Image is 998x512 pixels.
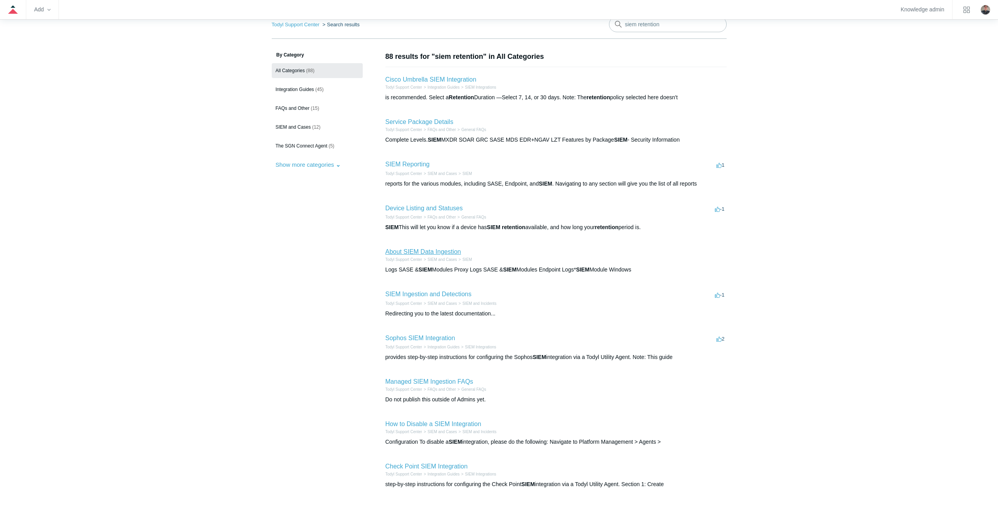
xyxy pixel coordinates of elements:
a: Integration Guides [427,345,460,349]
li: Integration Guides [422,344,460,350]
a: Todyl Support Center [385,472,422,476]
span: Integration Guides [276,87,314,92]
li: Todyl Support Center [385,171,422,177]
a: All Categories (88) [272,63,363,78]
span: 2 [716,336,724,342]
a: Todyl Support Center [385,387,422,392]
h3: By Category [272,51,363,58]
div: This will let you know if a device has available, and how long your period is. [385,223,727,231]
em: SIEM [539,180,552,187]
li: SIEM and Cases [422,171,457,177]
li: SIEM and Cases [422,257,457,262]
a: SIEM Reporting [385,161,430,168]
a: Knowledge admin [901,7,944,12]
a: Managed SIEM Ingestion FAQs [385,378,473,385]
em: SIEM [503,266,516,273]
a: SIEM [462,171,472,176]
span: 1 [716,162,724,168]
span: (5) [329,143,334,149]
a: SIEM and Incidents [462,301,496,306]
li: SIEM Integrations [460,471,496,477]
li: FAQs and Other [422,386,456,392]
li: Todyl Support Center [385,214,422,220]
li: Search results [321,22,360,27]
a: General FAQs [461,387,486,392]
li: SIEM and Cases [422,301,457,306]
input: Search [609,16,727,32]
a: Integration Guides (45) [272,82,363,97]
li: Todyl Support Center [385,127,422,133]
a: SIEM Integrations [465,472,496,476]
span: The SGN Connect Agent [276,143,327,149]
a: Todyl Support Center [385,215,422,219]
em: SIEM [428,137,441,143]
li: Integration Guides [422,84,460,90]
li: SIEM and Incidents [457,301,496,306]
a: Todyl Support Center [385,85,422,89]
a: Check Point SIEM Integration [385,463,468,470]
a: SIEM Integrations [465,85,496,89]
li: SIEM and Cases [422,429,457,435]
span: -1 [715,292,725,298]
a: SIEM and Cases [427,171,457,176]
span: (45) [315,87,324,92]
a: SIEM and Cases [427,257,457,262]
div: Redirecting you to the latest documentation... [385,310,727,318]
a: Todyl Support Center [272,22,320,27]
div: Complete Levels. MXDR SOAR GRC SASE MDS EDR+NGAV LZT Features by Package - Security Information [385,136,727,144]
a: SIEM and Cases [427,430,457,434]
a: Todyl Support Center [385,430,422,434]
a: Todyl Support Center [385,301,422,306]
a: Todyl Support Center [385,257,422,262]
li: SIEM Integrations [460,344,496,350]
span: -1 [715,206,725,212]
a: FAQs and Other (15) [272,101,363,116]
div: Logs SASE & Modules Proxy Logs SASE & Modules Endpoint Logs* Module Windows [385,266,727,274]
a: SIEM [462,257,472,262]
a: SIEM Integrations [465,345,496,349]
a: SIEM and Incidents [462,430,496,434]
a: Integration Guides [427,472,460,476]
li: SIEM Integrations [460,84,496,90]
em: SIEM [614,137,627,143]
li: Todyl Support Center [272,22,321,27]
div: Do not publish this outside of Admins yet. [385,395,727,404]
span: (88) [306,68,314,73]
li: General FAQs [456,386,486,392]
li: Todyl Support Center [385,344,422,350]
li: Todyl Support Center [385,84,422,90]
em: SIEM [533,354,546,360]
a: About SIEM Data Ingestion [385,248,461,255]
h1: 88 results for "siem retention" in All Categories [385,51,727,62]
a: Device Listing and Statuses [385,205,463,211]
span: FAQs and Other [276,106,310,111]
a: General FAQs [461,215,486,219]
em: SIEM [385,224,399,230]
li: SIEM and Incidents [457,429,496,435]
li: SIEM [457,171,472,177]
a: Todyl Support Center [385,128,422,132]
img: user avatar [981,5,990,15]
div: step-by-step instructions for configuring the Check Point integration via a Todyl Utility Agent. ... [385,480,727,488]
em: SIEM [576,266,589,273]
a: SIEM and Cases (12) [272,120,363,135]
span: SIEM and Cases [276,124,311,130]
a: Sophos SIEM Integration [385,335,455,341]
em: SIEM [418,266,432,273]
em: SIEM retention [487,224,525,230]
em: SIEM [522,481,535,487]
a: FAQs and Other [427,215,456,219]
li: FAQs and Other [422,214,456,220]
li: Integration Guides [422,471,460,477]
li: Todyl Support Center [385,386,422,392]
span: (12) [312,124,320,130]
a: General FAQs [461,128,486,132]
div: is recommended. Select a Duration —Select 7, 14, or 30 days. Note: The policy selected here doesn't [385,93,727,102]
a: Service Package Details [385,118,453,125]
li: FAQs and Other [422,127,456,133]
a: FAQs and Other [427,387,456,392]
a: Todyl Support Center [385,345,422,349]
button: Show more categories [272,157,345,172]
em: retention [587,94,610,100]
